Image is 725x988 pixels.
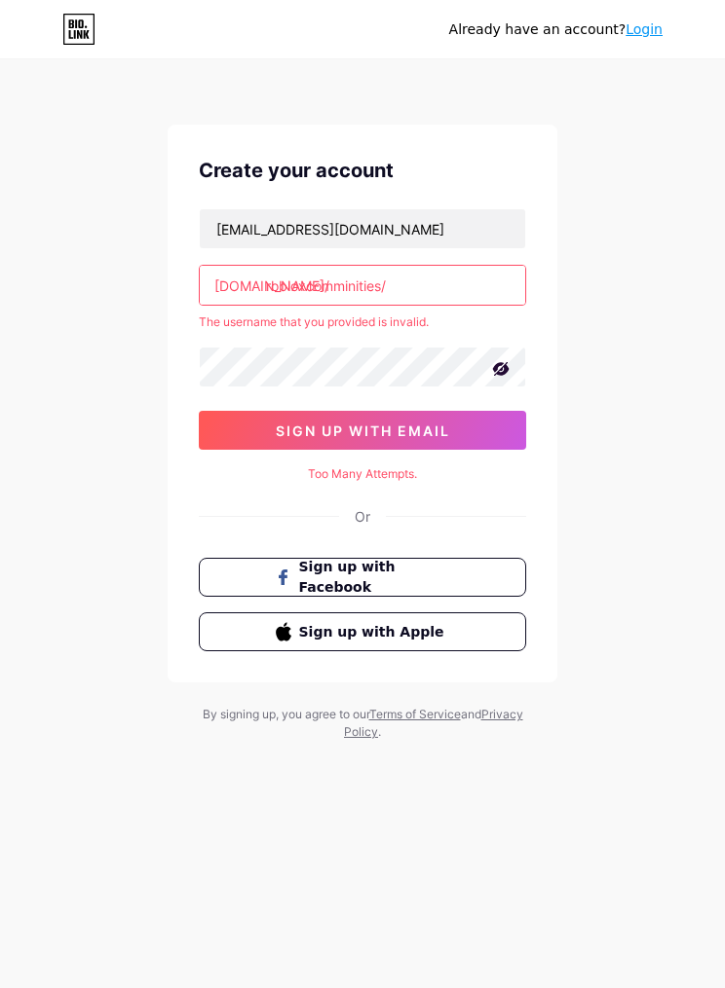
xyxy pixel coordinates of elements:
[199,558,526,597] button: Sign up with Facebook
[276,422,450,439] span: sign up with email
[199,465,526,483] div: Too Many Attempts.
[200,266,525,305] input: username
[199,612,526,651] button: Sign up with Apple
[197,706,528,741] div: By signing up, you agree to our and .
[449,19,663,40] div: Already have an account?
[626,21,663,37] a: Login
[355,506,370,527] div: Or
[299,622,450,642] span: Sign up with Apple
[199,156,526,185] div: Create your account
[199,411,526,450] button: sign up with email
[214,275,329,296] div: [DOMAIN_NAME]/
[299,557,450,598] span: Sign up with Facebook
[200,209,525,248] input: Email
[369,707,461,721] a: Terms of Service
[199,313,526,331] div: The username that you provided is invalid.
